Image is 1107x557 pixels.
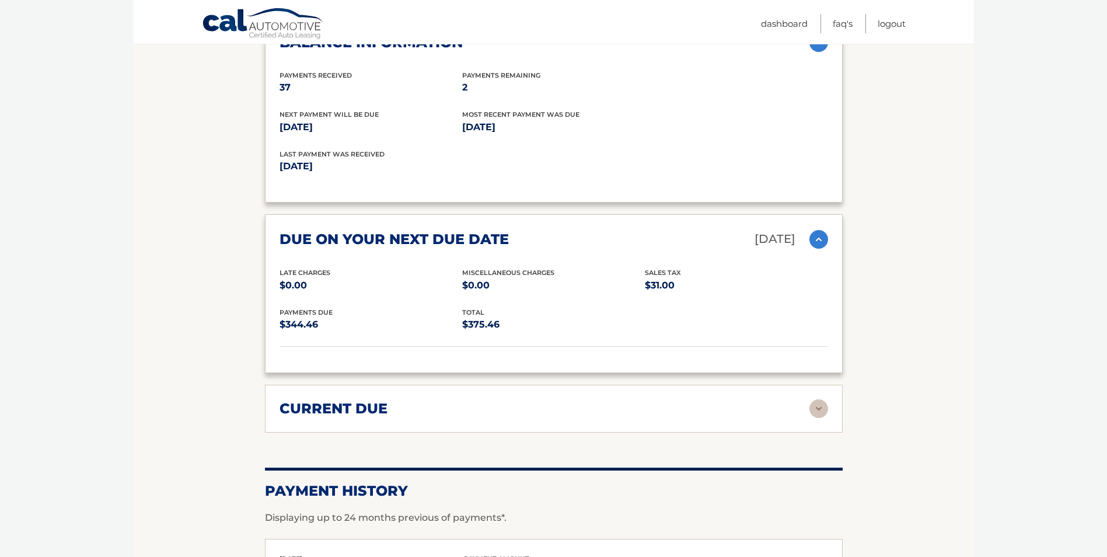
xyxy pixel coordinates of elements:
[462,71,540,79] span: Payments Remaining
[755,229,795,249] p: [DATE]
[761,14,808,33] a: Dashboard
[280,119,462,135] p: [DATE]
[462,308,484,316] span: total
[280,269,330,277] span: Late Charges
[645,269,681,277] span: Sales Tax
[462,79,645,96] p: 2
[280,110,379,119] span: Next Payment will be due
[265,511,843,525] p: Displaying up to 24 months previous of payments*.
[878,14,906,33] a: Logout
[809,230,828,249] img: accordion-active.svg
[280,277,462,294] p: $0.00
[265,482,843,500] h2: Payment History
[462,119,645,135] p: [DATE]
[280,150,385,158] span: Last Payment was received
[280,308,333,316] span: Payments Due
[280,231,509,248] h2: due on your next due date
[280,71,352,79] span: Payments Received
[645,277,827,294] p: $31.00
[280,158,554,175] p: [DATE]
[280,79,462,96] p: 37
[280,400,387,417] h2: current due
[462,316,645,333] p: $375.46
[462,110,579,119] span: Most Recent Payment Was Due
[202,8,324,41] a: Cal Automotive
[833,14,853,33] a: FAQ's
[809,399,828,418] img: accordion-rest.svg
[462,269,554,277] span: Miscellaneous Charges
[462,277,645,294] p: $0.00
[280,316,462,333] p: $344.46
